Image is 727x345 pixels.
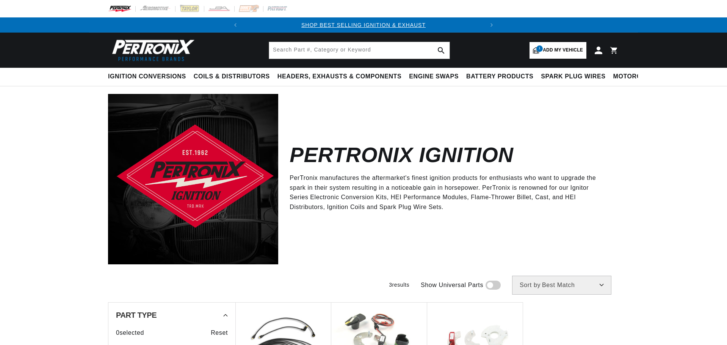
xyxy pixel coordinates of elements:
[421,280,483,290] span: Show Universal Parts
[269,42,450,59] input: Search Part #, Category or Keyword
[274,68,405,86] summary: Headers, Exhausts & Components
[108,73,186,81] span: Ignition Conversions
[466,73,533,81] span: Battery Products
[541,73,605,81] span: Spark Plug Wires
[194,73,270,81] span: Coils & Distributors
[243,21,484,29] div: Announcement
[89,17,638,33] slideshow-component: Translation missing: en.sections.announcements.announcement_bar
[536,45,543,52] span: 1
[190,68,274,86] summary: Coils & Distributors
[116,311,157,319] span: Part Type
[609,68,662,86] summary: Motorcycle
[228,17,243,33] button: Translation missing: en.sections.announcements.previous_announcement
[290,146,513,164] h2: Pertronix Ignition
[108,37,195,63] img: Pertronix
[211,328,228,338] span: Reset
[613,73,658,81] span: Motorcycle
[277,73,401,81] span: Headers, Exhausts & Components
[116,328,144,338] span: 0 selected
[484,17,499,33] button: Translation missing: en.sections.announcements.next_announcement
[290,173,608,212] p: PerTronix manufactures the aftermarket's finest ignition products for enthusiasts who want to upg...
[462,68,537,86] summary: Battery Products
[243,21,484,29] div: 1 of 2
[108,68,190,86] summary: Ignition Conversions
[301,22,426,28] a: SHOP BEST SELLING IGNITION & EXHAUST
[543,47,583,54] span: Add my vehicle
[537,68,609,86] summary: Spark Plug Wires
[108,94,278,264] img: Pertronix Ignition
[409,73,459,81] span: Engine Swaps
[512,276,611,295] select: Sort by
[389,282,409,288] span: 3 results
[520,282,541,288] span: Sort by
[433,42,450,59] button: search button
[530,42,586,59] a: 1Add my vehicle
[405,68,462,86] summary: Engine Swaps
